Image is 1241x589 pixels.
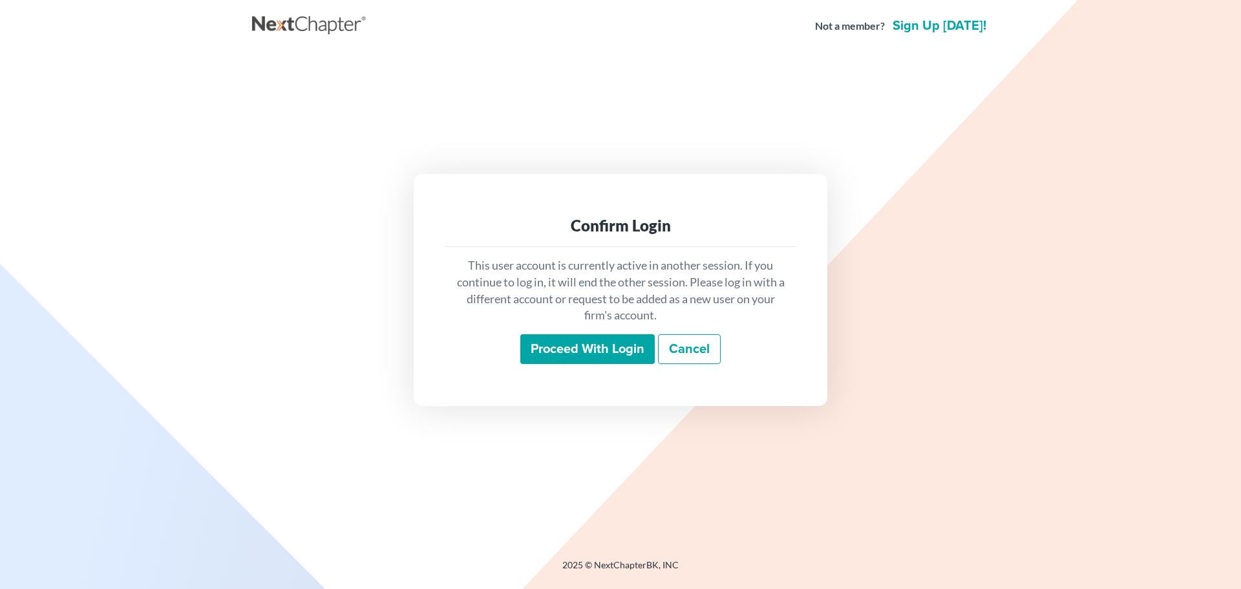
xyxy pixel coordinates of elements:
[815,19,885,34] strong: Not a member?
[455,257,786,324] p: This user account is currently active in another session. If you continue to log in, it will end ...
[455,215,786,236] div: Confirm Login
[658,334,721,364] a: Cancel
[252,559,989,582] div: 2025 © NextChapterBK, INC
[890,19,989,32] a: Sign up [DATE]!
[520,334,655,364] input: Proceed with login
